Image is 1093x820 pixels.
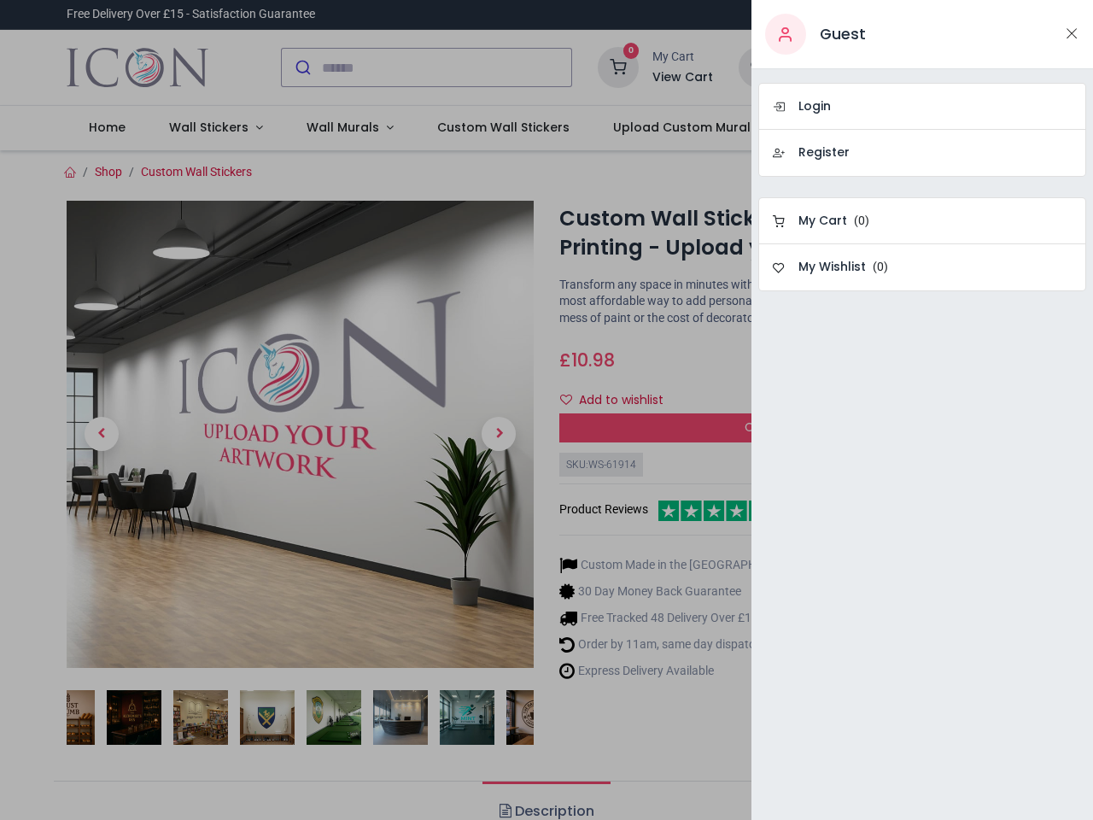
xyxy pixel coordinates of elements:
[877,260,884,273] span: 0
[854,213,869,230] span: ( )
[758,130,1086,177] a: Register
[758,83,1086,130] a: Login
[758,244,1086,291] a: My Wishlist (0)
[798,98,831,115] h6: Login
[798,259,866,276] h6: My Wishlist
[873,259,888,276] span: ( )
[798,213,847,230] h6: My Cart
[1064,23,1079,44] button: Close
[820,24,866,45] h5: Guest
[758,197,1086,244] a: My Cart (0)
[858,214,865,227] span: 0
[798,144,850,161] h6: Register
